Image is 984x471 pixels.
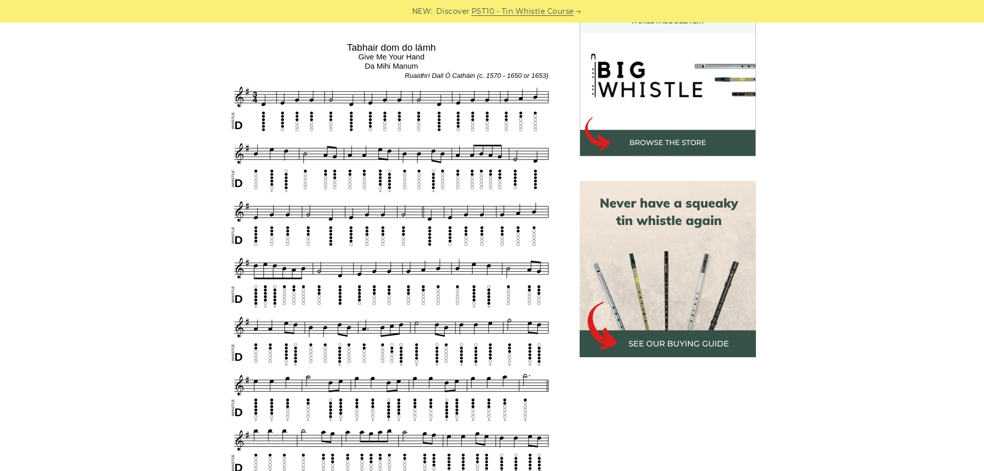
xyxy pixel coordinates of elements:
span: NEW: [412,6,433,17]
span: Discover [436,6,470,17]
img: tin whistle buying guide [580,181,756,357]
a: PST10 - Tin Whistle Course [471,6,574,17]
